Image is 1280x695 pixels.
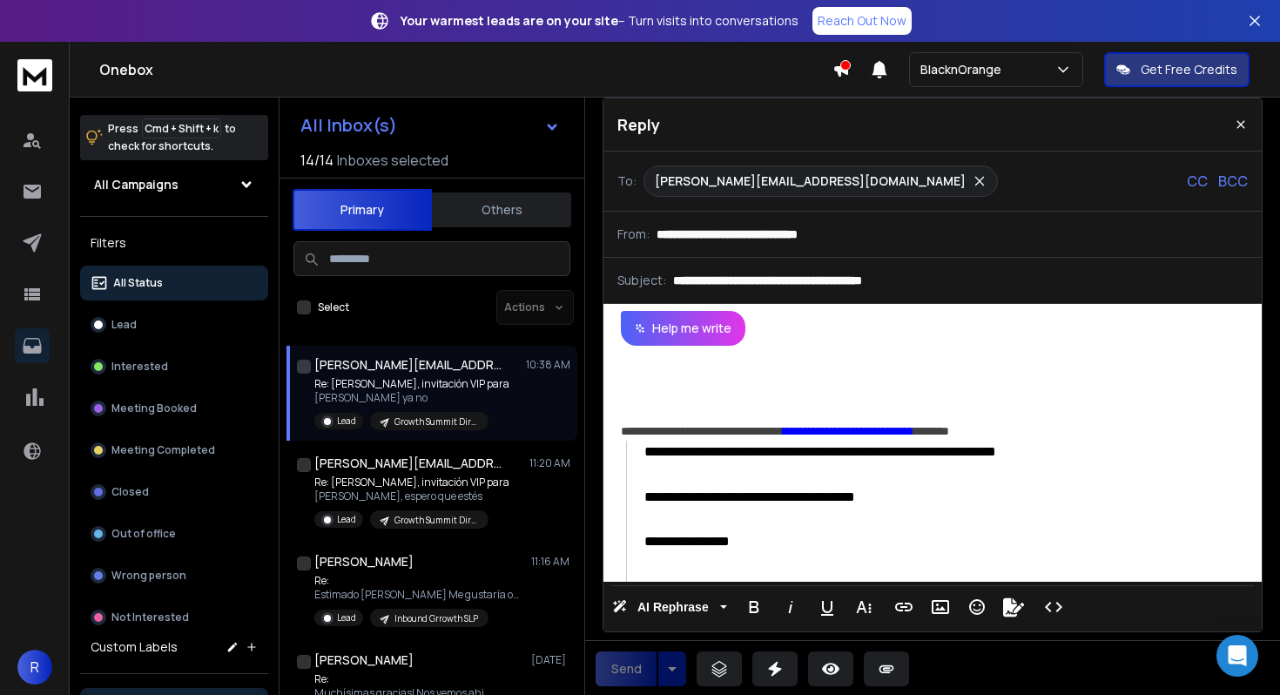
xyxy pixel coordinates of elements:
[111,611,189,624] p: Not Interested
[80,558,268,593] button: Wrong person
[286,108,574,143] button: All Inbox(s)
[111,401,197,415] p: Meeting Booked
[634,600,712,615] span: AI Rephrase
[432,191,571,229] button: Others
[621,311,745,346] button: Help me write
[142,118,221,138] span: Cmd + Shift + k
[80,600,268,635] button: Not Interested
[80,391,268,426] button: Meeting Booked
[314,553,414,570] h1: [PERSON_NAME]
[394,415,478,428] p: Growth Summit Directores mkt
[80,307,268,342] button: Lead
[111,527,176,541] p: Out of office
[655,172,966,190] p: [PERSON_NAME][EMAIL_ADDRESS][DOMAIN_NAME]
[314,356,506,374] h1: [PERSON_NAME][EMAIL_ADDRESS][DOMAIN_NAME]
[111,360,168,374] p: Interested
[17,650,52,685] button: R
[818,12,906,30] p: Reach Out Now
[314,391,509,405] p: [PERSON_NAME] ya no
[617,226,650,243] p: From:
[314,672,488,686] p: Re:
[394,612,478,625] p: Inbound Grrowth SLP
[617,272,666,289] p: Subject:
[529,456,570,470] p: 11:20 AM
[80,516,268,551] button: Out of office
[1037,590,1070,624] button: Code View
[111,443,215,457] p: Meeting Completed
[111,485,149,499] p: Closed
[80,349,268,384] button: Interested
[337,513,356,526] p: Lead
[924,590,957,624] button: Insert Image (⌘P)
[314,588,523,602] p: Estimado [PERSON_NAME] Me gustaría obtener
[526,358,570,372] p: 10:38 AM
[314,651,414,669] h1: [PERSON_NAME]
[94,176,179,193] h1: All Campaigns
[997,590,1030,624] button: Signature
[401,12,798,30] p: – Turn visits into conversations
[1187,171,1208,192] p: CC
[314,476,509,489] p: Re: [PERSON_NAME], invitación VIP para
[111,569,186,583] p: Wrong person
[609,590,731,624] button: AI Rephrase
[108,120,236,155] p: Press to check for shortcuts.
[1104,52,1250,87] button: Get Free Credits
[300,150,333,171] span: 14 / 14
[314,455,506,472] h1: [PERSON_NAME][EMAIL_ADDRESS][DOMAIN_NAME]
[113,276,163,290] p: All Status
[738,590,771,624] button: Bold (⌘B)
[80,475,268,509] button: Closed
[531,555,570,569] p: 11:16 AM
[920,61,1008,78] p: BlacknOrange
[394,514,478,527] p: Growth Summit Directores mkt
[111,318,137,332] p: Lead
[99,59,832,80] h1: Onebox
[887,590,920,624] button: Insert Link (⌘K)
[17,59,52,91] img: logo
[314,489,509,503] p: [PERSON_NAME], espero que estés
[811,590,844,624] button: Underline (⌘U)
[80,231,268,255] h3: Filters
[318,300,349,314] label: Select
[80,433,268,468] button: Meeting Completed
[960,590,994,624] button: Emoticons
[531,653,570,667] p: [DATE]
[293,189,432,231] button: Primary
[1218,171,1248,192] p: BCC
[337,415,356,428] p: Lead
[337,611,356,624] p: Lead
[1141,61,1237,78] p: Get Free Credits
[337,150,448,171] h3: Inboxes selected
[80,266,268,300] button: All Status
[617,112,660,137] p: Reply
[300,117,397,134] h1: All Inbox(s)
[847,590,880,624] button: More Text
[812,7,912,35] a: Reach Out Now
[401,12,618,29] strong: Your warmest leads are on your site
[80,167,268,202] button: All Campaigns
[314,574,523,588] p: Re:
[91,638,178,656] h3: Custom Labels
[1216,635,1258,677] div: Open Intercom Messenger
[617,172,637,190] p: To:
[774,590,807,624] button: Italic (⌘I)
[314,377,509,391] p: Re: [PERSON_NAME], invitación VIP para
